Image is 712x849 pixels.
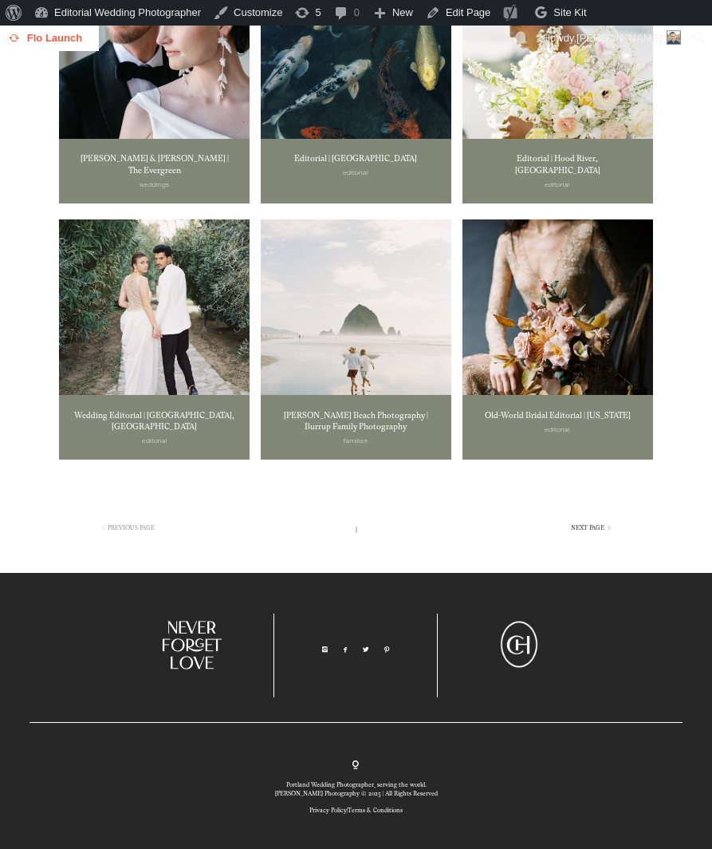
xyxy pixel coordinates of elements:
span: Weddings [74,182,234,189]
span: Site Kit [553,6,586,18]
h2: Editorial | [GEOGRAPHIC_DATA] [276,153,436,164]
span: Editorial [477,427,637,434]
a: Privacy Policy [309,807,347,814]
span: Families [276,438,436,445]
a: Portland Wedding Photographer [286,781,374,788]
a: Howdy, [537,26,687,51]
span: PREVIOUS PAGE [100,524,155,531]
div: Flo Launch [19,26,90,51]
h2: [PERSON_NAME] Beach Photography | Burrup Family Photography [276,410,436,432]
a: Old-World Bridal Editorial | [US_STATE] Editorial [457,219,659,460]
p: , serving the world. [PERSON_NAME] Photography © 2025 | All Rights Reserved [275,781,438,798]
a: Wedding Editorial | [GEOGRAPHIC_DATA], [GEOGRAPHIC_DATA] Editorial [54,219,256,460]
h2: Wedding Editorial | [GEOGRAPHIC_DATA], [GEOGRAPHIC_DATA] [74,410,234,432]
h2: Old-World Bridal Editorial | [US_STATE] [477,410,637,421]
img: Image of text - CH [499,619,539,669]
span: Editorial [276,170,436,177]
span: Editorial [74,438,234,445]
span: [PERSON_NAME] [576,32,662,44]
h2: [PERSON_NAME] & [PERSON_NAME] | The Evergreen [74,153,234,176]
a: NEXT PAGE [571,524,612,531]
a: Terms & Conditions [348,807,403,814]
a: [PERSON_NAME] Beach Photography | Burrup Family Photography Families [255,219,457,460]
img: Image of text - Never Forget Love [160,619,224,671]
p: | [275,807,438,815]
h2: Editorial | Hood River, [GEOGRAPHIC_DATA] [477,153,637,176]
span: Editorial [477,182,637,189]
img: Views over 48 hours. Click for more Jetpack Stats. [601,4,690,23]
